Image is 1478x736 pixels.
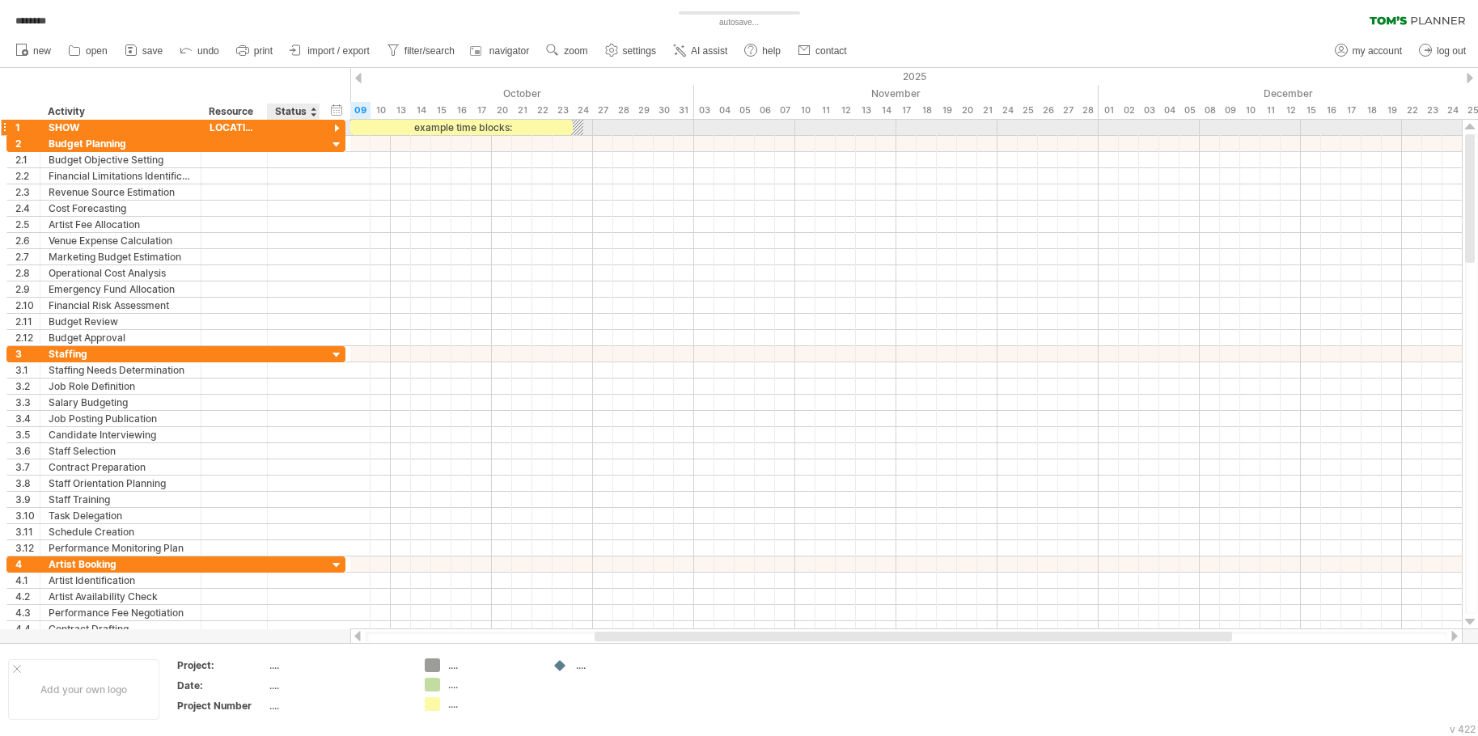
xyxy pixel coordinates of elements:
[15,556,40,572] div: 4
[794,40,852,61] a: contact
[633,102,654,119] div: Wednesday, 29 October 2025
[674,102,694,119] div: Friday, 31 October 2025
[15,346,40,362] div: 3
[1415,40,1471,61] a: log out
[1058,102,1078,119] div: Thursday, 27 November 2025
[795,102,815,119] div: Monday, 10 November 2025
[775,102,795,119] div: Friday, 7 November 2025
[601,40,661,61] a: settings
[1119,102,1139,119] div: Tuesday, 2 December 2025
[177,658,266,672] div: Project:
[1353,45,1402,57] span: my account
[49,346,193,362] div: Staffing
[254,45,273,57] span: print
[49,314,193,329] div: Budget Review
[49,184,193,200] div: Revenue Source Estimation
[15,184,40,200] div: 2.3
[49,573,193,588] div: Artist Identification
[937,102,957,119] div: Wednesday, 19 November 2025
[49,459,193,475] div: Contract Preparation
[15,589,40,604] div: 4.2
[613,102,633,119] div: Tuesday, 28 October 2025
[15,136,40,151] div: 2
[714,102,735,119] div: Tuesday, 4 November 2025
[49,492,193,507] div: Staff Training
[1078,102,1099,119] div: Friday, 28 November 2025
[1341,102,1362,119] div: Wednesday, 17 December 2025
[1301,102,1321,119] div: Monday, 15 December 2025
[176,40,224,61] a: undo
[350,102,371,119] div: Thursday, 9 October 2025
[836,102,856,119] div: Wednesday, 12 November 2025
[451,102,472,119] div: Thursday, 16 October 2025
[232,40,277,61] a: print
[15,508,40,523] div: 3.10
[48,104,192,120] div: Activity
[15,395,40,410] div: 3.3
[1099,102,1119,119] div: Monday, 1 December 2025
[49,411,193,426] div: Job Posting Publication
[654,102,674,119] div: Thursday, 30 October 2025
[286,40,375,61] a: import / export
[86,45,108,57] span: open
[448,697,536,711] div: ....
[896,102,917,119] div: Monday, 17 November 2025
[1038,102,1058,119] div: Wednesday, 26 November 2025
[49,265,193,281] div: Operational Cost Analysis
[49,540,193,556] div: Performance Monitoring Plan
[15,459,40,475] div: 3.7
[15,443,40,459] div: 3.6
[1281,102,1301,119] div: Friday, 12 December 2025
[735,102,755,119] div: Wednesday, 5 November 2025
[472,102,492,119] div: Friday, 17 October 2025
[15,476,40,491] div: 3.8
[49,443,193,459] div: Staff Selection
[49,605,193,620] div: Performance Fee Negotiation
[512,102,532,119] div: Tuesday, 21 October 2025
[15,427,40,442] div: 3.5
[371,102,391,119] div: Friday, 10 October 2025
[553,102,573,119] div: Thursday, 23 October 2025
[49,427,193,442] div: Candidate Interviewing
[15,621,40,637] div: 4.4
[350,120,573,135] div: example time blocks:
[917,102,937,119] div: Tuesday, 18 November 2025
[229,85,694,102] div: October 2025
[15,573,40,588] div: 4.1
[275,104,311,120] div: Status
[1018,102,1038,119] div: Tuesday, 25 November 2025
[15,249,40,264] div: 2.7
[15,217,40,232] div: 2.5
[1200,102,1220,119] div: Monday, 8 December 2025
[15,314,40,329] div: 2.11
[15,524,40,539] div: 3.11
[15,379,40,394] div: 3.2
[1179,102,1200,119] div: Friday, 5 December 2025
[1240,102,1260,119] div: Wednesday, 10 December 2025
[142,45,163,57] span: save
[997,102,1018,119] div: Monday, 24 November 2025
[15,281,40,297] div: 2.9
[669,40,732,61] a: AI assist
[49,120,193,135] div: SHOW
[815,45,847,57] span: contact
[740,40,786,61] a: help
[15,152,40,167] div: 2.1
[49,249,193,264] div: Marketing Budget Estimation
[49,233,193,248] div: Venue Expense Calculation
[694,102,714,119] div: Monday, 3 November 2025
[197,45,219,57] span: undo
[177,699,266,713] div: Project Number
[448,658,536,672] div: ....
[431,102,451,119] div: Wednesday, 15 October 2025
[49,168,193,184] div: Financial Limitations Identification
[623,45,656,57] span: settings
[856,102,876,119] div: Thursday, 13 November 2025
[49,508,193,523] div: Task Delegation
[49,379,193,394] div: Job Role Definition
[383,40,459,61] a: filter/search
[1422,102,1442,119] div: Tuesday, 23 December 2025
[1402,102,1422,119] div: Monday, 22 December 2025
[269,658,405,672] div: ....
[576,658,664,672] div: ....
